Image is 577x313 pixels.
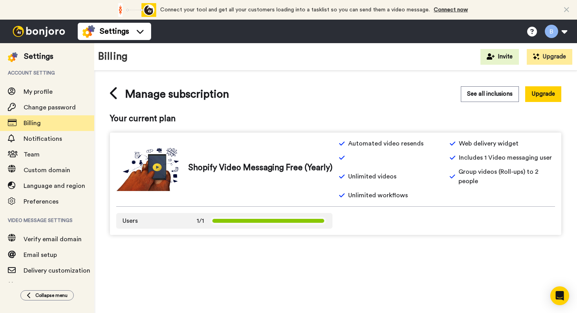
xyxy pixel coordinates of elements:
[348,172,396,181] span: Unlimited videos
[98,51,128,62] h1: Billing
[197,216,204,226] span: 1/1
[24,136,62,142] span: Notifications
[110,113,561,125] span: Your current plan
[24,89,53,95] span: My profile
[550,286,569,305] div: Open Intercom Messenger
[24,236,82,242] span: Verify email domain
[9,26,68,37] img: bj-logo-header-white.svg
[24,151,40,158] span: Team
[24,167,70,173] span: Custom domain
[24,104,76,111] span: Change password
[125,86,229,102] span: Manage subscription
[24,51,53,62] div: Settings
[348,191,408,200] span: Unlimited workflows
[434,7,468,13] a: Connect now
[122,216,138,226] span: Users
[35,292,68,298] span: Collapse menu
[24,120,41,126] span: Billing
[458,167,555,186] span: Group videos (Roll-ups) to 2 people
[113,3,156,17] div: animation
[116,148,179,191] img: vm-free.png
[459,139,519,148] span: Web delivery widget
[20,290,74,300] button: Collapse menu
[100,26,129,37] span: Settings
[525,86,561,102] button: Upgrade
[24,183,85,189] span: Language and region
[348,139,424,148] span: Automated video resends
[160,7,430,13] span: Connect your tool and get all your customers loading into a tasklist so you can send them a video...
[461,86,519,102] button: See all inclusions
[24,198,58,205] span: Preferences
[459,153,552,162] span: Includes 1 Video messaging user
[24,268,90,274] span: Delivery customization
[480,49,519,65] button: Invite
[188,162,332,174] span: Shopify Video Messaging Free (Yearly)
[527,49,572,65] button: Upgrade
[82,25,95,38] img: settings-colored.svg
[24,252,57,258] span: Email setup
[8,52,18,62] img: settings-colored.svg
